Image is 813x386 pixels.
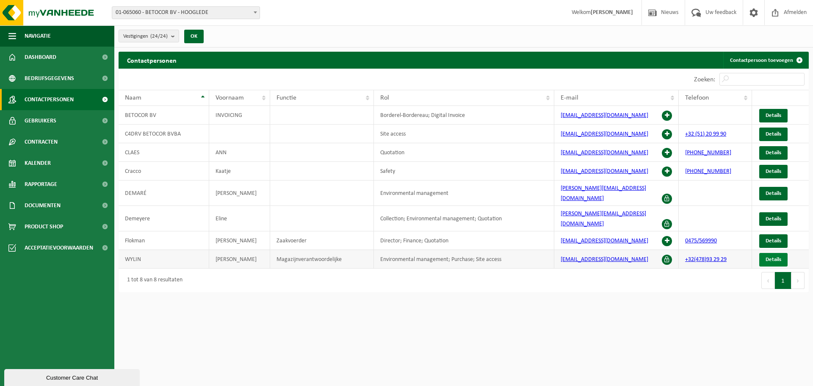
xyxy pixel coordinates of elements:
[184,30,204,43] button: OK
[123,273,183,288] div: 1 tot 8 van 8 resultaten
[766,131,781,137] span: Details
[561,112,648,119] a: [EMAIL_ADDRESS][DOMAIN_NAME]
[561,238,648,244] a: [EMAIL_ADDRESS][DOMAIN_NAME]
[561,150,648,156] a: [EMAIL_ADDRESS][DOMAIN_NAME]
[25,110,56,131] span: Gebruikers
[209,162,270,181] td: Kaatje
[759,128,788,141] a: Details
[209,143,270,162] td: ANN
[766,216,781,222] span: Details
[25,25,51,47] span: Navigatie
[685,150,731,156] a: [PHONE_NUMBER]
[561,94,578,101] span: E-mail
[374,206,554,231] td: Collection; Environmental management; Quotation
[759,165,788,178] a: Details
[766,150,781,156] span: Details
[759,187,788,200] a: Details
[685,168,731,175] a: [PHONE_NUMBER]
[25,89,74,110] span: Contactpersonen
[759,109,788,122] a: Details
[125,94,141,101] span: Naam
[270,250,374,269] td: Magazijnverantwoordelijke
[119,231,209,250] td: Flokman
[380,94,389,101] span: Rol
[685,238,717,244] a: 0475/569990
[374,231,554,250] td: Director; Finance; Quotation
[374,106,554,125] td: Borderel-Bordereau; Digital Invoice
[119,206,209,231] td: Demeyere
[150,33,168,39] count: (24/24)
[766,113,781,118] span: Details
[694,76,715,83] label: Zoeken:
[374,181,554,206] td: Environmental management
[561,211,646,227] a: [PERSON_NAME][EMAIL_ADDRESS][DOMAIN_NAME]
[775,272,791,289] button: 1
[25,131,58,153] span: Contracten
[685,131,726,137] a: +32 (51) 20 99 90
[685,94,709,101] span: Telefoon
[759,253,788,267] a: Details
[759,234,788,248] a: Details
[723,52,808,69] a: Contactpersoon toevoegen
[119,250,209,269] td: WYLIN
[25,237,93,258] span: Acceptatievoorwaarden
[216,94,244,101] span: Voornaam
[374,125,554,143] td: Site access
[766,257,781,262] span: Details
[561,131,648,137] a: [EMAIL_ADDRESS][DOMAIN_NAME]
[374,162,554,181] td: Safety
[209,181,270,206] td: [PERSON_NAME]
[119,181,209,206] td: DEMARÉ
[25,68,74,89] span: Bedrijfsgegevens
[123,30,168,43] span: Vestigingen
[119,143,209,162] td: CLAES
[25,216,63,237] span: Product Shop
[209,231,270,250] td: [PERSON_NAME]
[374,143,554,162] td: Quotation
[209,106,270,125] td: INVOICING
[119,162,209,181] td: Cracco
[766,169,781,174] span: Details
[25,195,61,216] span: Documenten
[25,153,51,174] span: Kalender
[591,9,633,16] strong: [PERSON_NAME]
[766,191,781,196] span: Details
[119,106,209,125] td: BETOCOR BV
[119,125,209,143] td: C4DRV BETOCOR BVBA
[374,250,554,269] td: Environmental management; Purchase; Site access
[25,174,57,195] span: Rapportage
[561,256,648,263] a: [EMAIL_ADDRESS][DOMAIN_NAME]
[25,47,56,68] span: Dashboard
[561,168,648,175] a: [EMAIL_ADDRESS][DOMAIN_NAME]
[4,367,141,386] iframe: chat widget
[561,185,646,202] a: [PERSON_NAME][EMAIL_ADDRESS][DOMAIN_NAME]
[759,146,788,160] a: Details
[791,272,805,289] button: Next
[119,30,179,42] button: Vestigingen(24/24)
[761,272,775,289] button: Previous
[759,212,788,226] a: Details
[209,206,270,231] td: Eline
[112,7,260,19] span: 01-065060 - BETOCOR BV - HOOGLEDE
[766,238,781,244] span: Details
[209,250,270,269] td: [PERSON_NAME]
[112,6,260,19] span: 01-065060 - BETOCOR BV - HOOGLEDE
[277,94,296,101] span: Functie
[270,231,374,250] td: Zaakvoerder
[119,52,185,68] h2: Contactpersonen
[685,256,727,263] a: +32(478)93 29 29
